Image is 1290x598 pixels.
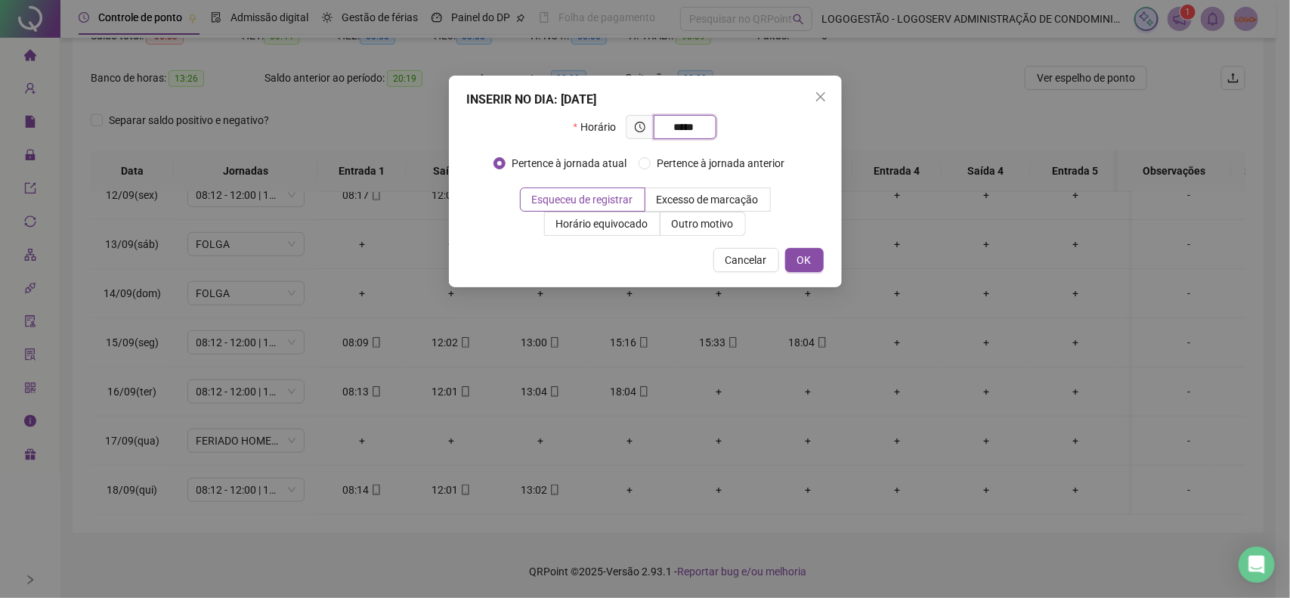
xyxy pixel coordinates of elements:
[713,248,779,272] button: Cancelar
[467,91,824,109] div: INSERIR NO DIA : [DATE]
[797,252,812,268] span: OK
[725,252,767,268] span: Cancelar
[672,218,734,230] span: Outro motivo
[809,85,833,109] button: Close
[657,194,759,206] span: Excesso de marcação
[556,218,648,230] span: Horário equivocado
[815,91,827,103] span: close
[635,122,645,132] span: clock-circle
[785,248,824,272] button: OK
[506,155,633,172] span: Pertence à jornada atual
[532,194,633,206] span: Esqueceu de registrar
[1239,547,1275,583] div: Open Intercom Messenger
[651,155,790,172] span: Pertence à jornada anterior
[574,115,626,139] label: Horário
